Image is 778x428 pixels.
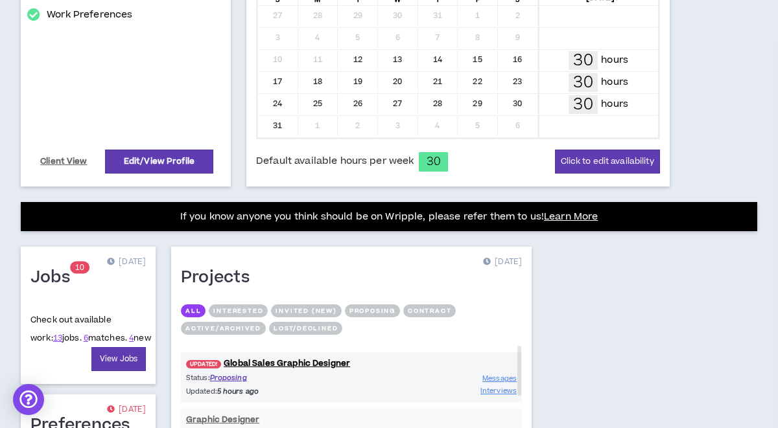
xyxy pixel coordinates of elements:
a: 13 [53,332,62,344]
button: Invited (new) [271,304,341,317]
a: UPDATED!Global Sales Graphic Designer [181,357,522,370]
div: Open Intercom Messenger [13,384,44,415]
span: jobs. [53,332,82,344]
h1: Projects [181,267,259,288]
p: Check out available work: [30,314,151,344]
a: Work Preferences [47,7,132,23]
span: 0 [80,262,84,273]
a: Messages [482,372,517,385]
p: [DATE] [107,403,146,416]
p: [DATE] [483,256,522,269]
span: matches. [84,332,127,344]
a: Edit/View Profile [105,150,213,174]
button: Contract [403,304,456,317]
span: Proposing [210,373,247,383]
span: UPDATED! [186,360,221,368]
a: 6 [84,332,88,344]
span: Default available hours per week [256,154,414,168]
p: hours [601,97,628,111]
p: Status: [186,372,351,383]
button: Proposing [345,304,400,317]
button: All [181,304,206,317]
h1: Jobs [30,267,80,288]
p: hours [601,75,628,89]
i: 5 hours ago [217,387,259,396]
button: Active/Archived [181,322,266,335]
a: Learn More [544,210,598,223]
p: [DATE] [107,256,146,269]
p: If you know anyone you think should be on Wripple, please refer them to us! [180,209,598,225]
a: Client View [38,150,89,173]
sup: 10 [70,262,89,274]
a: 4 [129,332,134,344]
button: Interested [209,304,268,317]
a: View Jobs [91,347,146,371]
span: Messages [482,374,517,383]
a: Interviews [480,385,517,397]
span: 1 [75,262,80,273]
button: Lost/Declined [269,322,342,335]
p: hours [601,53,628,67]
span: Interviews [480,386,517,396]
button: Click to edit availability [555,150,660,174]
p: Updated: [186,386,351,397]
span: new [129,332,151,344]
